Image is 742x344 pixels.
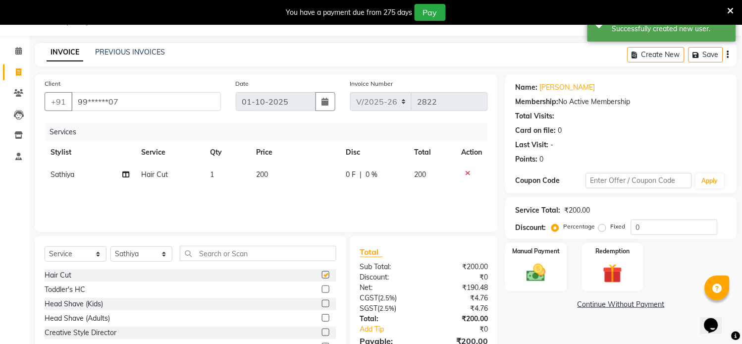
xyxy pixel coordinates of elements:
[340,141,408,164] th: Disc
[539,154,543,165] div: 0
[380,304,395,312] span: 2.5%
[353,262,424,272] div: Sub Total:
[610,222,625,231] label: Fixed
[424,303,495,314] div: ₹4.76
[409,141,455,164] th: Total
[612,24,729,34] div: Successfully created new user.
[45,79,60,88] label: Client
[550,140,553,150] div: -
[700,304,732,334] iframe: chat widget
[45,328,116,338] div: Creative Style Director
[521,262,552,284] img: _cash.svg
[515,125,556,136] div: Card on file:
[360,247,383,257] span: Total
[286,7,413,18] div: You have a payment due from 275 days
[515,97,558,107] div: Membership:
[564,205,590,216] div: ₹200.00
[515,175,586,186] div: Coupon Code
[424,283,495,293] div: ₹190.48
[353,293,424,303] div: ( )
[71,92,221,111] input: Search by Name/Mobile/Email/Code
[95,48,165,57] a: PREVIOUS INVOICES
[424,262,495,272] div: ₹200.00
[586,173,692,188] input: Enter Offer / Coupon Code
[515,140,548,150] div: Last Visit:
[141,170,168,179] span: Hair Cut
[696,173,724,188] button: Apply
[415,170,426,179] span: 200
[689,47,723,62] button: Save
[360,293,378,302] span: CGST
[47,44,83,61] a: INVOICE
[353,272,424,283] div: Discount:
[436,324,495,335] div: ₹0
[415,4,446,21] button: Pay
[236,79,249,88] label: Date
[424,293,495,303] div: ₹4.76
[424,314,495,324] div: ₹200.00
[45,92,72,111] button: +91
[180,246,336,261] input: Search or Scan
[539,82,595,93] a: [PERSON_NAME]
[205,141,251,164] th: Qty
[46,123,495,141] div: Services
[515,82,537,93] div: Name:
[346,170,356,180] span: 0 F
[515,111,554,121] div: Total Visits:
[45,270,71,281] div: Hair Cut
[515,97,727,107] div: No Active Membership
[350,79,393,88] label: Invoice Number
[455,141,488,164] th: Action
[360,170,362,180] span: |
[628,47,685,62] button: Create New
[515,205,560,216] div: Service Total:
[558,125,562,136] div: 0
[513,247,560,256] label: Manual Payment
[353,324,436,335] a: Add Tip
[563,222,595,231] label: Percentage
[380,294,395,302] span: 2.5%
[135,141,205,164] th: Service
[515,223,546,233] div: Discount:
[45,141,135,164] th: Stylist
[211,170,214,179] span: 1
[251,141,340,164] th: Price
[45,285,85,295] div: Toddler's HC
[360,304,378,313] span: SGST
[353,303,424,314] div: ( )
[353,314,424,324] div: Total:
[366,170,377,180] span: 0 %
[424,272,495,283] div: ₹0
[595,247,630,256] label: Redemption
[257,170,268,179] span: 200
[45,313,110,324] div: Head Shave (Adults)
[507,299,735,310] a: Continue Without Payment
[515,154,537,165] div: Points:
[51,170,74,179] span: Sathiya
[45,299,103,309] div: Head Shave (Kids)
[353,283,424,293] div: Net:
[597,262,628,286] img: _gift.svg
